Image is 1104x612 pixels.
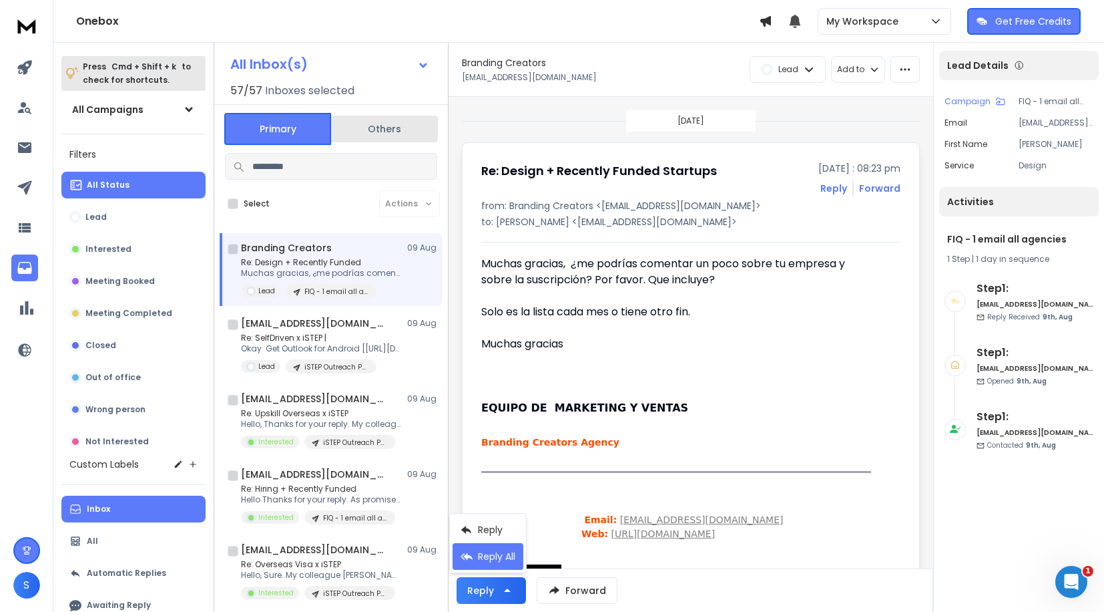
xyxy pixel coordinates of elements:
[323,438,387,448] p: iSTEP Outreach Partner
[977,299,1093,309] h6: [EMAIL_ADDRESS][DOMAIN_NAME]
[304,362,368,372] p: iSTEP Outreach Partner
[944,139,987,150] p: First Name
[85,404,146,415] p: Wrong person
[611,528,716,539] a: [URL][DOMAIN_NAME]
[407,545,437,555] p: 09 Aug
[818,162,900,175] p: [DATE] : 08:23 pm
[241,494,401,505] p: Hello Thanks for your reply. As promised,
[241,343,401,354] p: Okay Get Outlook for Android [[URL][DOMAIN_NAME]] -----------------------------------------------...
[584,514,617,525] b: Email:
[13,572,40,599] button: S
[241,392,388,406] h1: [EMAIL_ADDRESS][DOMAIN_NAME]
[331,114,438,144] button: Others
[481,199,900,212] p: from: Branding Creators <[EMAIL_ADDRESS][DOMAIN_NAME]>
[1019,139,1093,150] p: [PERSON_NAME]
[241,419,401,430] p: Hello, Thanks for your reply. My colleague
[244,198,270,209] label: Select
[457,577,526,604] button: Reply
[481,304,871,320] div: Solo es la lista cada mes o tiene otro fin.
[61,172,206,198] button: All Status
[87,180,129,190] p: All Status
[1055,566,1087,598] iframe: Intercom live chat
[258,437,294,447] p: Interested
[947,253,970,265] span: 1 Step
[61,300,206,327] button: Meeting Completed
[537,577,617,604] button: Forward
[987,440,1056,450] p: Contacted
[977,281,1093,297] h6: Step 1 :
[407,318,437,329] p: 09 Aug
[407,243,437,253] p: 09 Aug
[677,116,704,126] p: [DATE]
[1017,376,1047,386] span: 9th, Aug
[241,257,401,268] p: Re: Design + Recently Funded
[977,409,1093,425] h6: Step 1 :
[987,312,1073,322] p: Reply Received
[241,543,388,557] h1: [EMAIL_ADDRESS][DOMAIN_NAME]
[61,145,206,164] h3: Filters
[61,428,206,455] button: Not Interested
[620,514,784,525] a: [EMAIL_ADDRESS][DOMAIN_NAME]
[85,436,149,447] p: Not Interested
[1026,440,1056,450] span: 9th, Aug
[462,56,546,69] h1: Branding Creators
[87,536,98,547] p: All
[265,83,354,99] h3: Inboxes selected
[478,523,503,537] p: Reply
[61,332,206,359] button: Closed
[977,345,1093,361] h6: Step 1 :
[977,363,1093,373] h6: [EMAIL_ADDRESS][DOMAIN_NAME]
[61,528,206,555] button: All
[1019,160,1093,171] p: Design
[1019,96,1093,107] p: FIQ - 1 email all agencies
[407,394,437,404] p: 09 Aug
[61,268,206,295] button: Meeting Booked
[230,83,262,99] span: 57 / 57
[481,162,717,180] h1: Re: Design + Recently Funded Startups
[944,160,974,171] p: service
[323,513,387,523] p: FIQ - 1 email all agencies
[87,568,166,579] p: Automatic Replies
[241,484,401,494] p: Re: Hiring + Recently Funded
[241,268,401,279] p: Muchas gracias, ¿me podrías comentar
[944,118,967,128] p: Email
[85,372,141,383] p: Out of office
[85,276,155,287] p: Meeting Booked
[944,96,991,107] p: Campaign
[944,96,1005,107] button: Campaign
[481,437,619,448] b: Branding Creators Agency
[778,64,798,75] p: Lead
[947,59,1009,72] p: Lead Details
[241,241,332,255] h1: Branding Creators
[61,364,206,391] button: Out of office
[87,600,151,611] p: Awaiting Reply
[258,512,294,522] p: Interested
[947,254,1091,265] div: |
[478,550,515,563] p: Reply All
[220,51,440,78] button: All Inbox(s)
[967,8,1081,35] button: Get Free Credits
[61,204,206,231] button: Lead
[995,15,1071,28] p: Get Free Credits
[241,570,401,581] p: Hello, Sure. My colleague [PERSON_NAME] will
[407,469,437,480] p: 09 Aug
[1043,312,1073,322] span: 9th, Aug
[258,361,275,371] p: Lead
[462,72,597,83] p: [EMAIL_ADDRESS][DOMAIN_NAME]
[83,60,191,87] p: Press to check for shortcuts.
[977,428,1093,438] h6: [EMAIL_ADDRESS][DOMAIN_NAME]
[61,396,206,423] button: Wrong person
[241,559,401,570] p: Re: Overseas Visa x iSTEP
[72,103,144,116] h1: All Campaigns
[987,376,1047,386] p: Opened
[85,212,107,222] p: Lead
[230,57,308,71] h1: All Inbox(s)
[976,253,1049,265] span: 1 day in sequence
[61,236,206,263] button: Interested
[323,589,387,599] p: iSTEP Outreach Partner
[939,187,1099,216] div: Activities
[1019,118,1093,128] p: [EMAIL_ADDRESS][DOMAIN_NAME]
[61,96,206,123] button: All Campaigns
[258,588,294,598] p: Interested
